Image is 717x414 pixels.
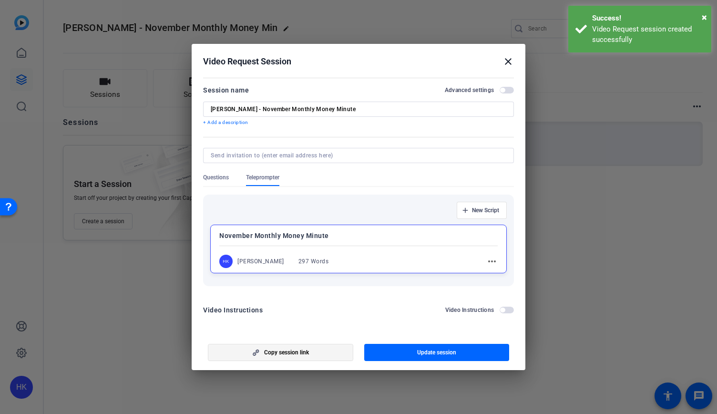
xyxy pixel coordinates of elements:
h2: Advanced settings [445,86,494,94]
input: Enter Session Name [211,105,506,113]
input: Send invitation to (enter email address here) [211,152,502,159]
span: Teleprompter [246,174,279,181]
div: Video Instructions [203,304,263,316]
span: Copy session link [264,349,309,356]
span: Questions [203,174,229,181]
span: × [702,11,707,23]
div: [PERSON_NAME] [237,258,284,265]
mat-icon: close [502,56,514,67]
button: Close [702,10,707,24]
h2: Video Instructions [445,306,494,314]
button: Copy session link [208,344,353,361]
p: November Monthly Money Minute [219,230,498,241]
mat-icon: more_horiz [486,256,498,267]
div: Session name [203,84,249,96]
div: 297 Words [298,258,329,265]
p: + Add a description [203,119,514,126]
div: HK [219,255,233,268]
span: New Script [472,207,499,214]
div: Video Request session created successfully [592,24,704,45]
div: Video Request Session [203,56,514,67]
button: Update session [364,344,510,361]
div: Success! [592,13,704,24]
span: Update session [417,349,456,356]
button: New Script [457,202,507,219]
